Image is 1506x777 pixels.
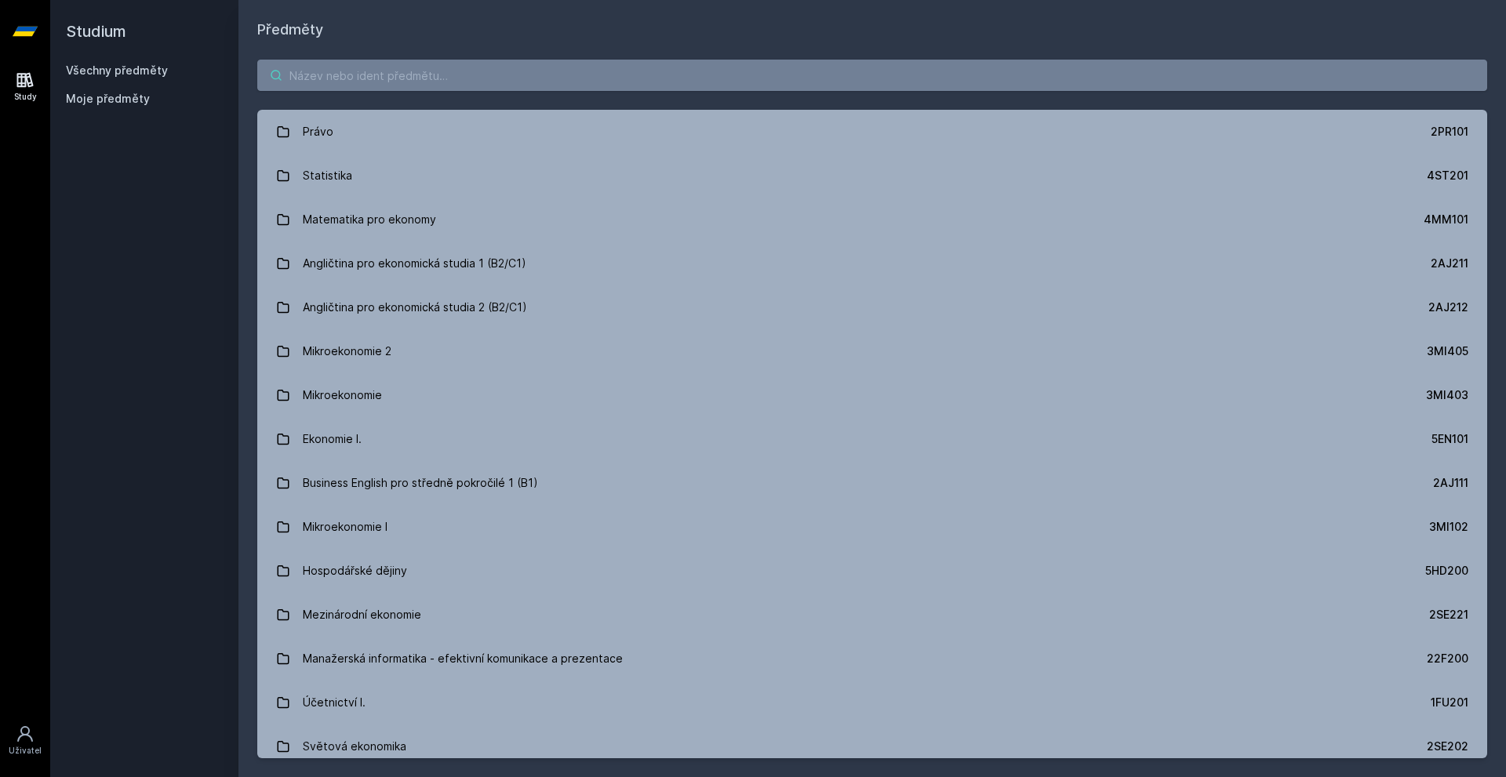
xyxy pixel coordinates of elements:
a: Účetnictví I. 1FU201 [257,681,1487,724]
a: Ekonomie I. 5EN101 [257,417,1487,461]
div: Statistika [303,160,352,191]
a: Business English pro středně pokročilé 1 (B1) 2AJ111 [257,461,1487,505]
span: Moje předměty [66,91,150,107]
div: 4MM101 [1424,212,1468,227]
div: Study [14,91,37,103]
div: 4ST201 [1427,168,1468,183]
a: Statistika 4ST201 [257,154,1487,198]
div: Ekonomie I. [303,423,362,455]
div: 3MI405 [1427,343,1468,359]
a: Světová ekonomika 2SE202 [257,724,1487,768]
h1: Předměty [257,19,1487,41]
div: 3MI403 [1426,387,1468,403]
a: Mikroekonomie I 3MI102 [257,505,1487,549]
div: 3MI102 [1429,519,1468,535]
div: 1FU201 [1431,695,1468,710]
div: Mikroekonomie [303,379,382,411]
div: Business English pro středně pokročilé 1 (B1) [303,467,538,499]
div: 2AJ212 [1428,300,1468,315]
a: Study [3,63,47,111]
a: Angličtina pro ekonomická studia 2 (B2/C1) 2AJ212 [257,285,1487,329]
div: 5HD200 [1425,563,1468,579]
div: Mikroekonomie I [303,511,387,543]
div: Mezinárodní ekonomie [303,599,421,630]
div: 2AJ111 [1433,475,1468,491]
a: Uživatel [3,717,47,764]
div: 22F200 [1427,651,1468,666]
div: 2AJ211 [1431,256,1468,271]
a: Angličtina pro ekonomická studia 1 (B2/C1) 2AJ211 [257,241,1487,285]
div: Manažerská informatika - efektivní komunikace a prezentace [303,643,623,674]
div: Právo [303,116,333,147]
div: 2SE221 [1429,607,1468,623]
a: Mezinárodní ekonomie 2SE221 [257,593,1487,637]
div: 5EN101 [1431,431,1468,447]
div: Hospodářské dějiny [303,555,407,586]
div: Světová ekonomika [303,731,406,762]
div: Uživatel [9,745,42,757]
div: Matematika pro ekonomy [303,204,436,235]
div: 2PR101 [1431,124,1468,140]
a: Hospodářské dějiny 5HD200 [257,549,1487,593]
div: Mikroekonomie 2 [303,336,391,367]
div: Účetnictví I. [303,687,366,718]
div: Angličtina pro ekonomická studia 2 (B2/C1) [303,292,527,323]
div: Angličtina pro ekonomická studia 1 (B2/C1) [303,248,526,279]
a: Všechny předměty [66,64,168,77]
a: Právo 2PR101 [257,110,1487,154]
a: Manažerská informatika - efektivní komunikace a prezentace 22F200 [257,637,1487,681]
a: Matematika pro ekonomy 4MM101 [257,198,1487,241]
input: Název nebo ident předmětu… [257,60,1487,91]
a: Mikroekonomie 3MI403 [257,373,1487,417]
a: Mikroekonomie 2 3MI405 [257,329,1487,373]
div: 2SE202 [1427,739,1468,754]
